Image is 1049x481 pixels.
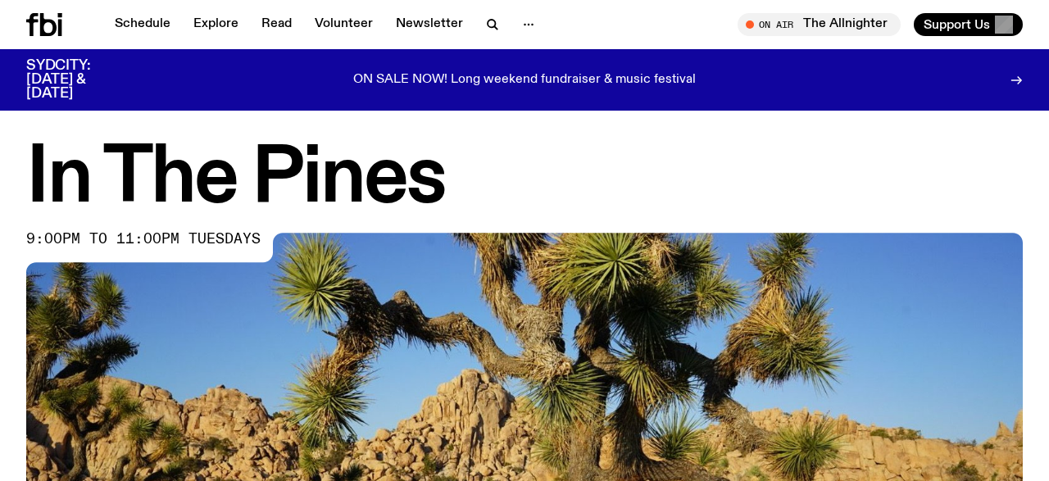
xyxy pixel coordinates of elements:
a: Volunteer [305,13,383,36]
a: Schedule [105,13,180,36]
a: Explore [184,13,248,36]
span: Support Us [924,17,990,32]
button: Support Us [914,13,1023,36]
a: Newsletter [386,13,473,36]
span: 9:00pm to 11:00pm tuesdays [26,233,261,246]
p: ON SALE NOW! Long weekend fundraiser & music festival [353,73,696,88]
a: Read [252,13,302,36]
button: On AirThe Allnighter [738,13,901,36]
h3: SYDCITY: [DATE] & [DATE] [26,59,131,101]
h1: In The Pines [26,143,1023,216]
